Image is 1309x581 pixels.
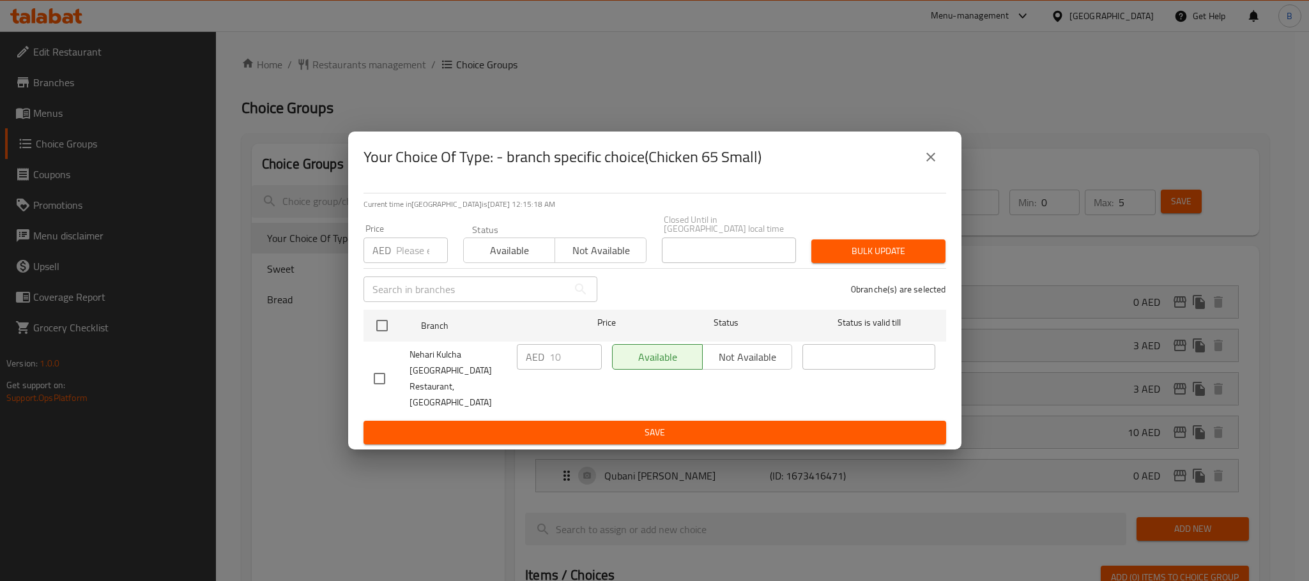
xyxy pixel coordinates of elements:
[915,142,946,172] button: close
[526,349,544,365] p: AED
[364,421,946,444] button: Save
[564,315,649,331] span: Price
[372,243,391,258] p: AED
[560,241,641,260] span: Not available
[364,147,762,167] h2: Your Choice Of Type: - branch specific choice(Chicken 65 Small)
[851,283,946,296] p: 0 branche(s) are selected
[659,315,792,331] span: Status
[364,276,568,302] input: Search in branches
[463,238,555,263] button: Available
[822,243,935,259] span: Bulk update
[421,318,554,334] span: Branch
[811,239,945,263] button: Bulk update
[469,241,550,260] span: Available
[364,199,946,210] p: Current time in [GEOGRAPHIC_DATA] is [DATE] 12:15:18 AM
[549,344,602,370] input: Please enter price
[802,315,935,331] span: Status is valid till
[396,238,448,263] input: Please enter price
[374,425,936,441] span: Save
[555,238,647,263] button: Not available
[410,347,507,411] span: Nehari Kulcha [GEOGRAPHIC_DATA] Restaurant, [GEOGRAPHIC_DATA]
